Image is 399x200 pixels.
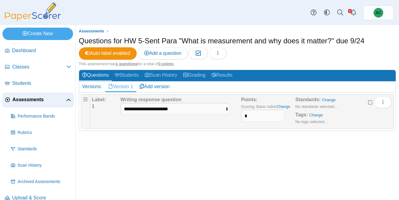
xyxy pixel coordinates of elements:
div: Versions: [79,82,105,92]
span: Auto label enabled [85,51,130,56]
a: Alerts [347,6,360,19]
div: Drag handle [81,94,90,129]
span: Rubrics [18,130,71,136]
a: Change [309,113,323,117]
a: Students [112,70,142,81]
span: Scan History [18,162,71,168]
a: Add a question [138,47,188,59]
a: Grading [180,70,208,81]
span: Dashboard [12,47,71,54]
b: Label: [92,97,106,102]
a: Change [277,104,290,109]
a: Classes [2,60,74,75]
span: Students [12,80,71,87]
span: Assessments [79,29,104,33]
a: Dashboard [2,44,74,58]
a: Assessments [2,93,74,107]
a: Assessments [77,28,106,35]
span: Archived Assessments [18,179,71,185]
b: Tags: [295,112,308,117]
h1: Questions for HW 5-Sent Para "What is measurement and why does it matter?" due 9/24 [79,36,364,46]
img: PaperScorer [2,2,63,21]
a: Andrew Christman [363,5,394,20]
a: Scan History [8,158,74,173]
button: More options [374,96,392,108]
span: Andrew Christman [374,8,383,18]
span: Assessments [12,96,66,103]
u: 1 questions [116,62,138,66]
span: Andrew Christman [375,11,381,15]
b: Standards: [295,97,321,102]
a: Performance Bands [8,109,74,124]
span: Standards [18,146,71,152]
a: Standards [8,142,74,156]
b: Writing response question [121,97,182,102]
span: Add a question [144,51,181,56]
a: Add version [136,82,173,92]
a: Archived Assessments [8,175,74,189]
a: Change [322,98,336,102]
a: Auto label enabled [79,47,137,59]
a: Version 1 [105,82,136,92]
small: No tags selected... [295,119,328,124]
a: Rubrics [8,125,74,140]
a: Create New [2,28,73,40]
span: Performance Bands [18,113,71,119]
span: Classes [12,64,66,70]
a: Scan History [142,70,180,81]
small: Scoring: Basic rubric [241,104,290,109]
b: Points: [241,97,258,102]
a: Questions [79,70,112,81]
small: No standards selected... [295,104,337,109]
u: 3 points [158,62,174,66]
b: 1 [92,104,95,109]
a: Students [2,76,74,91]
a: PaperScorer [2,17,63,22]
div: This assessment has for a total of . [79,61,396,67]
a: Results [208,70,235,81]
